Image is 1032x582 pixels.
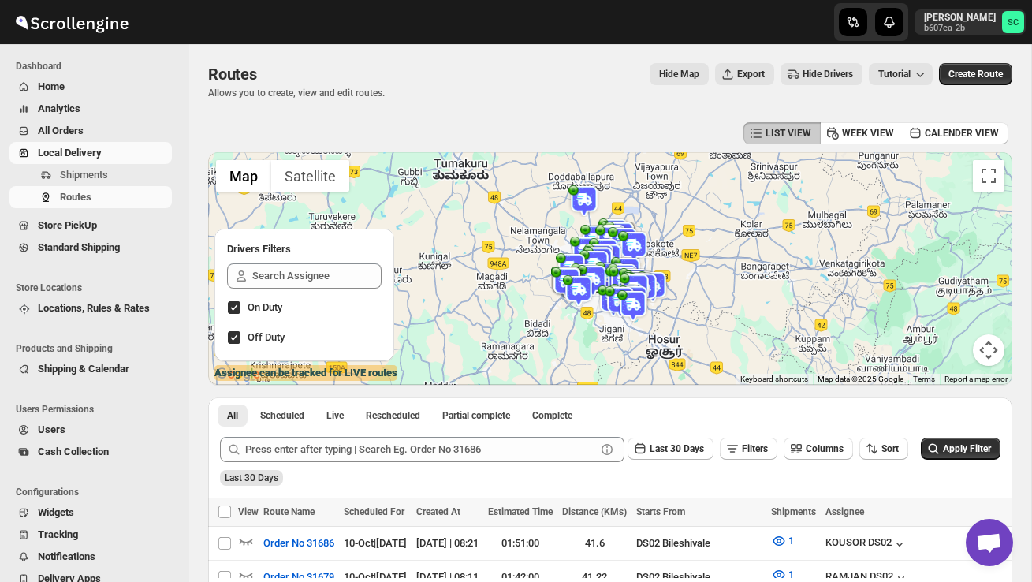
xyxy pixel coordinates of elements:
span: Sanjay chetri [1002,11,1024,33]
button: Toggle fullscreen view [973,160,1004,192]
p: Allows you to create, view and edit routes. [208,87,385,99]
span: Sort [881,443,899,454]
button: Shipping & Calendar [9,358,172,380]
button: All Orders [9,120,172,142]
span: Products and Shipping [16,342,178,355]
span: Standard Shipping [38,241,120,253]
span: All [227,409,238,422]
span: Hide Drivers [803,68,853,80]
span: Filters [742,443,768,454]
span: Assignee [825,506,864,517]
button: Tracking [9,524,172,546]
button: Sort [859,438,908,460]
div: DS02 Bileshivale [636,535,762,551]
span: Store Locations [16,282,178,294]
button: Create Route [939,63,1012,85]
span: Home [38,80,65,92]
button: Analytics [9,98,172,120]
span: View [238,506,259,517]
span: Cash Collection [38,446,109,457]
span: Apply Filter [943,443,991,454]
button: Apply Filter [921,438,1000,460]
span: CALENDER VIEW [925,127,999,140]
span: Hide Map [659,68,699,80]
span: Columns [806,443,844,454]
span: Dashboard [16,60,178,73]
span: Created At [416,506,460,517]
button: LIST VIEW [743,122,821,144]
button: Filters [720,438,777,460]
span: Tutorial [878,69,911,80]
span: Store PickUp [38,219,97,231]
button: Order No 31686 [254,531,344,556]
button: WEEK VIEW [820,122,903,144]
span: Locations, Rules & Rates [38,302,150,314]
label: Assignee can be tracked for LIVE routes [214,365,397,381]
span: LIST VIEW [766,127,811,140]
span: Map data ©2025 Google [818,375,903,383]
p: b607ea-2b [924,24,996,33]
button: Tutorial [869,63,933,85]
button: Routes [9,186,172,208]
span: Notifications [38,550,95,562]
button: All routes [218,405,248,427]
span: Routes [208,65,257,84]
span: Partial complete [442,409,510,422]
span: WEEK VIEW [842,127,894,140]
button: Shipments [9,164,172,186]
input: Search Assignee [252,263,382,289]
button: User menu [915,9,1026,35]
div: [DATE] | 08:21 [416,535,479,551]
span: Last 30 Days [650,443,704,454]
button: KOUSOR DS02 [825,536,907,552]
span: On Duty [248,301,282,313]
span: Export [737,68,765,80]
button: Locations, Rules & Rates [9,297,172,319]
input: Press enter after typing | Search Eg. Order No 31686 [245,437,596,462]
span: 10-Oct | [DATE] [344,537,407,549]
span: Rescheduled [366,409,420,422]
span: 1 [788,569,794,580]
button: 1 [762,528,803,554]
div: 41.6 [562,535,627,551]
span: Shipping & Calendar [38,363,129,375]
a: Open this area in Google Maps (opens a new window) [212,364,264,385]
span: Routes [60,191,91,203]
span: Local Delivery [38,147,102,159]
img: Google [212,364,264,385]
span: Scheduled For [344,506,404,517]
span: Create Route [948,68,1003,80]
span: All Orders [38,125,84,136]
img: ScrollEngine [13,2,131,42]
button: Home [9,76,172,98]
span: Off Duty [248,331,285,343]
span: Shipments [771,506,816,517]
button: Columns [784,438,853,460]
div: 01:51:00 [488,535,553,551]
span: 1 [788,535,794,547]
span: Configurations [16,486,178,498]
span: Widgets [38,506,74,518]
a: Report a map error [944,375,1008,383]
button: Notifications [9,546,172,568]
span: Live [326,409,344,422]
h2: Drivers Filters [227,241,382,257]
span: Users [38,423,65,435]
button: Map camera controls [973,334,1004,366]
button: Users [9,419,172,441]
span: Estimated Time [488,506,553,517]
span: Tracking [38,528,78,540]
span: Distance (KMs) [562,506,627,517]
span: Shipments [60,169,108,181]
button: Keyboard shortcuts [740,374,808,385]
text: SC [1008,17,1019,28]
button: CALENDER VIEW [903,122,1008,144]
button: Cash Collection [9,441,172,463]
button: Show street map [216,160,271,192]
span: Scheduled [260,409,304,422]
div: Open chat [966,519,1013,566]
button: Export [715,63,774,85]
span: Order No 31686 [263,535,334,551]
button: Last 30 Days [628,438,713,460]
